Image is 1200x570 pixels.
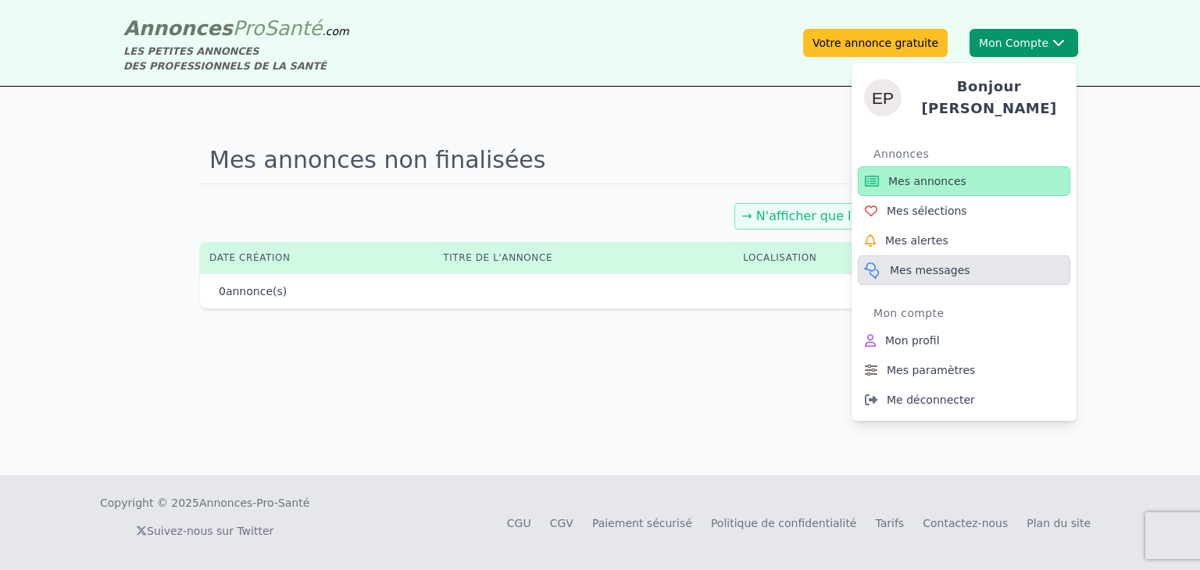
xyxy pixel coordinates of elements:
[890,262,970,278] span: Mes messages
[864,79,902,116] img: Elena
[123,16,233,40] span: Annonces
[885,333,940,348] span: Mon profil
[219,283,287,299] p: annonce(s)
[322,25,348,37] span: .com
[970,29,1078,57] button: Mon CompteElenaBonjour [PERSON_NAME]AnnoncesMes annoncesMes sélectionsMes alertesMes messagesMon ...
[264,16,322,40] span: Santé
[858,326,1070,355] a: Mon profil
[100,495,309,511] div: Copyright © 2025
[887,203,967,219] span: Mes sélections
[507,517,531,529] a: CGU
[711,517,857,529] a: Politique de confidentialité
[858,226,1070,255] a: Mes alertes
[741,208,990,223] a: → N'afficher que les annonces diffusées
[803,29,948,57] a: Votre annonce gratuite
[858,166,1070,196] a: Mes annonces
[873,301,1070,326] div: Mon compte
[123,44,349,73] div: LES PETITES ANNONCES DES PROFESSIONNELS DE LA SANTÉ
[136,525,273,537] a: Suivez-nous sur Twitter
[200,242,434,273] th: Date création
[200,137,1000,184] h1: Mes annonces non finalisées
[858,255,1070,285] a: Mes messages
[923,517,1008,529] a: Contactez-nous
[875,517,904,529] a: Tarifs
[887,392,975,408] span: Me déconnecter
[887,362,975,378] span: Mes paramètres
[888,173,966,189] span: Mes annonces
[914,76,1064,119] h4: Bonjour [PERSON_NAME]
[858,196,1070,226] a: Mes sélections
[873,141,1070,166] div: Annonces
[199,495,309,511] a: Annonces-Pro-Santé
[592,517,692,529] a: Paiement sécurisé
[219,285,226,297] span: 0
[858,385,1070,415] a: Me déconnecter
[858,355,1070,385] a: Mes paramètres
[885,233,948,248] span: Mes alertes
[233,16,265,40] span: Pro
[434,242,734,273] th: Titre de l'annonce
[1027,517,1091,529] a: Plan du site
[123,16,349,40] a: AnnoncesProSanté.com
[550,517,573,529] a: CGV
[734,242,950,273] th: Localisation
